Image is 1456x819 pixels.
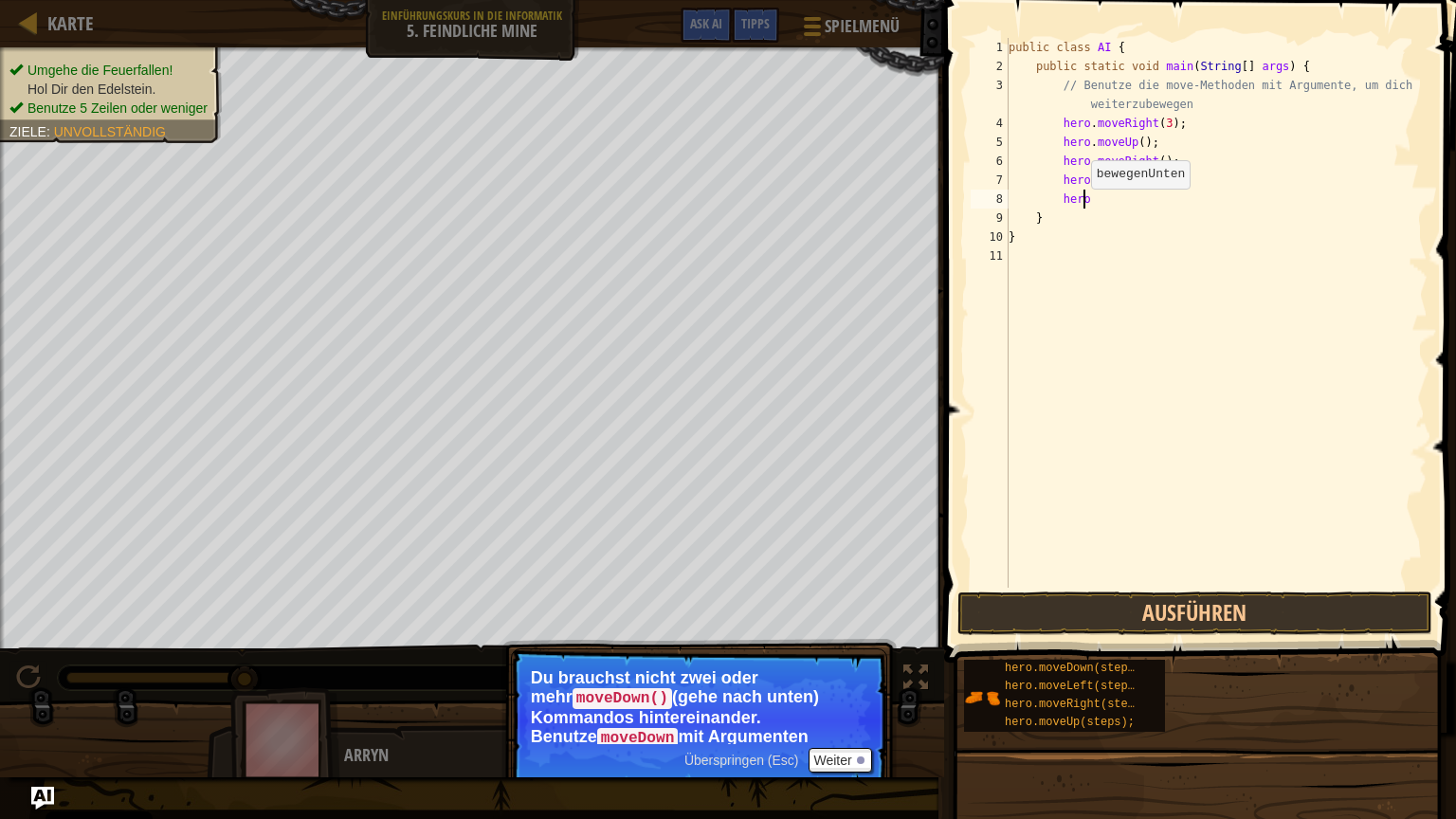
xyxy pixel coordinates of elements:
span: Benutze 5 Zeilen oder weniger [27,100,208,116]
div: 1 [971,38,1009,57]
span: hero.moveDown(steps); [1005,662,1148,675]
img: portrait.png [964,680,1000,716]
button: Ask AI [31,787,54,810]
div: 10 [971,227,1009,246]
span: hero.moveRight(steps); [1005,698,1155,711]
button: Ask AI [681,8,732,43]
span: hero.moveUp(steps); [1005,716,1135,729]
span: : [46,124,54,139]
button: Ausführen [957,591,1432,635]
button: Weiter [809,748,872,773]
span: Ziele [9,124,46,139]
div: 2 [971,57,1009,76]
span: Unvollständig [54,124,166,139]
p: Du brauchst nicht zwei oder mehr (gehe nach unten) Kommandos hintereinander. Benutze mit Argument... [531,668,867,744]
div: 6 [971,152,1009,171]
div: 4 [971,114,1009,133]
span: Überspringen (Esc) [684,753,799,768]
button: Spielmenü [789,8,911,52]
li: Benutze 5 Zeilen oder weniger [9,99,208,118]
span: Umgehe die Feuerfallen! [27,63,173,78]
code: moveDown [597,728,679,749]
code: bewegenUnten [1097,167,1186,181]
div: 11 [971,246,1009,265]
span: Karte [47,10,94,36]
li: Umgehe die Feuerfallen! [9,61,208,80]
div: 9 [971,209,1009,227]
li: Hol Dir den Edelstein. [9,80,208,99]
div: 7 [971,171,1009,190]
span: hero.moveLeft(steps); [1005,680,1148,693]
span: Spielmenü [825,14,900,39]
code: moveDown() [573,688,672,709]
div: 3 [971,76,1009,114]
a: Karte [38,10,94,36]
div: 5 [971,133,1009,152]
span: Ask AI [690,14,722,32]
div: 8 [971,190,1009,209]
span: Hol Dir den Edelstein. [27,82,155,97]
span: Tipps [741,14,770,32]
